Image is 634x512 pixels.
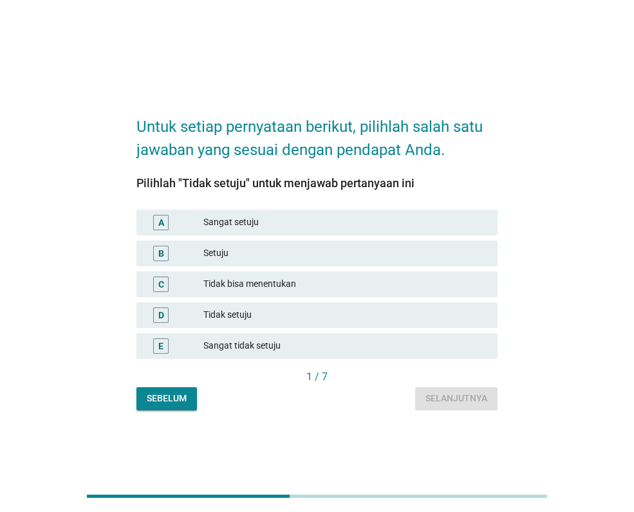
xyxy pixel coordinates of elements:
font: B [158,248,164,258]
font: Tidak bisa menentukan [203,279,296,289]
font: E [158,340,163,351]
font: Tidak setuju [203,309,252,320]
font: Sebelum [147,393,187,403]
font: Pilihlah "Tidak setuju" untuk menjawab pertanyaan ini [136,176,415,190]
font: C [158,279,164,289]
font: D [158,309,164,320]
font: Setuju [203,248,228,258]
font: A [158,217,164,227]
button: Sebelum [136,387,197,410]
font: 1 / 7 [306,370,328,383]
font: Sangat setuju [203,217,259,227]
font: Sangat tidak setuju [203,340,281,351]
font: Untuk setiap pernyataan berikut, pilihlah salah satu jawaban yang sesuai dengan pendapat Anda. [136,118,487,159]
